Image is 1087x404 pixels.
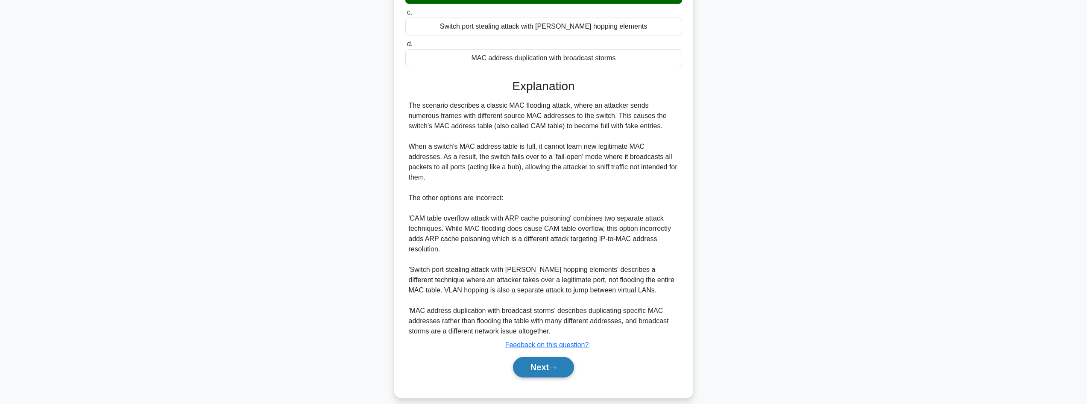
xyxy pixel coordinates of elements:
button: Next [513,357,574,377]
h3: Explanation [410,79,677,94]
div: MAC address duplication with broadcast storms [405,49,682,67]
div: The scenario describes a classic MAC flooding attack, where an attacker sends numerous frames wit... [409,100,679,336]
div: Switch port stealing attack with [PERSON_NAME] hopping elements [405,18,682,35]
a: Feedback on this question? [505,341,589,348]
span: d. [407,40,413,47]
span: c. [407,9,412,16]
